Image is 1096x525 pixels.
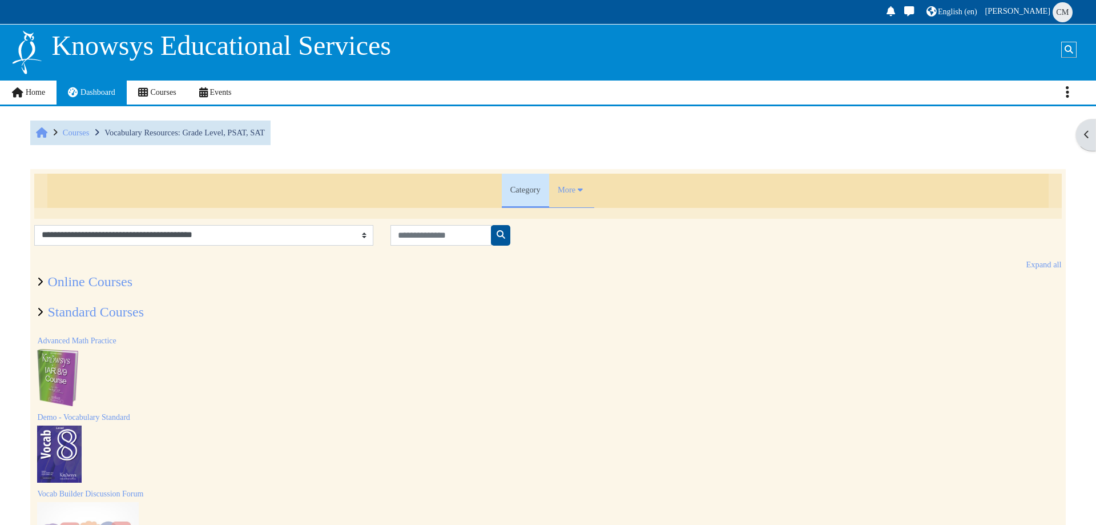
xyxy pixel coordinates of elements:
[938,7,977,16] span: English ‎(en)‎
[51,29,391,62] p: Knowsys Educational Services
[47,304,144,319] a: Standard Courses
[63,128,90,137] a: Courses
[549,174,595,208] a: More
[390,225,491,246] input: Search courses
[985,6,1050,15] span: [PERSON_NAME]
[37,490,143,498] a: Vocab Builder Discussion Forum
[883,3,899,21] div: Show notification window with no new notifications
[57,81,126,105] a: Dashboard
[901,3,918,21] a: Toggle messaging drawer There are 0 unread conversations
[983,1,1076,23] a: User menu
[127,81,188,105] a: Courses
[47,274,132,289] a: Online Courses
[11,29,43,75] img: Logo
[1026,260,1061,269] a: Expand all
[188,81,243,105] a: Events
[80,88,115,97] span: Dashboard
[502,174,549,208] a: Category
[1053,2,1073,22] span: Cassandra Maldonado
[150,88,176,97] span: Courses
[26,88,45,97] span: Home
[37,413,130,422] a: Demo - Vocabulary Standard
[36,133,47,134] span: Home
[1054,81,1081,105] a: Actions menu
[104,128,265,137] a: Vocabulary Resources: Grade Level, PSAT, SAT
[30,121,271,145] nav: Breadcrumb
[209,88,231,97] span: Events
[37,336,116,345] a: Advanced Math Practice
[903,6,916,16] i: Toggle messaging drawer
[1066,85,1069,99] i: Actions menu
[11,81,243,105] nav: Site links
[925,3,979,21] a: English ‎(en)‎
